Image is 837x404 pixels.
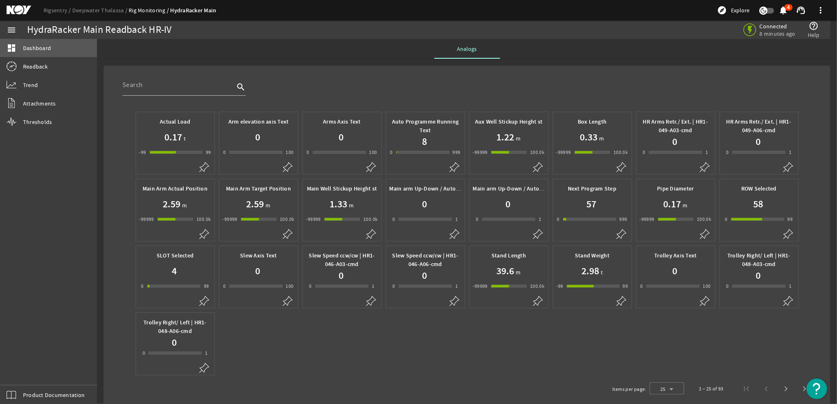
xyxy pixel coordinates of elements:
[672,135,677,148] h1: 0
[204,282,209,290] div: 99
[505,197,510,211] h1: 0
[726,118,792,134] b: HR Arms Retr./ Ext. | HR1-049-A06-cmd
[539,215,541,223] div: 1
[223,282,226,290] div: 0
[753,197,763,211] h1: 58
[643,148,646,156] div: 0
[264,201,270,209] span: m
[27,26,172,34] div: HydraRacker Main Readback HR-IV
[171,7,217,14] a: HydraRacker Main
[228,118,289,126] b: Arm elevation axis Text
[196,215,211,223] div: 100.0k
[779,6,788,15] button: 4
[286,148,294,156] div: 100
[323,118,361,126] b: Arms Axis Text
[620,215,627,223] div: 999
[657,185,694,193] b: Pipe Diameter
[23,44,51,52] span: Dashboard
[681,201,687,209] span: m
[556,148,571,156] div: -99999
[23,62,48,71] span: Readback
[530,282,544,290] div: 100.0k
[473,185,606,193] b: Main arm Up-Down / Auto speed | HR1-047-A06-cmd
[789,282,791,290] div: 1
[457,46,477,52] span: Analogs
[496,131,514,144] h1: 1.22
[307,185,377,193] b: Main Well Stickup Height st
[455,282,458,290] div: 1
[255,131,260,144] h1: 0
[143,185,208,193] b: Main Arm Actual Position
[309,282,312,290] div: 0
[788,215,793,223] div: 99
[7,25,16,35] mat-icon: menu
[475,118,543,126] b: Aux Well Stickup Height st
[613,148,628,156] div: 100.0k
[575,252,609,259] b: Stand Weight
[796,379,816,399] button: Last page
[164,131,182,144] h1: 0.17
[172,336,177,349] h1: 0
[779,5,789,15] mat-icon: notifications
[339,131,344,144] h1: 0
[697,215,711,223] div: 100.0k
[578,118,607,126] b: Box Length
[623,282,628,290] div: 99
[422,197,427,211] h1: 0
[756,269,761,282] h1: 0
[372,282,374,290] div: 1
[725,215,727,223] div: 0
[476,215,479,223] div: 0
[330,197,347,211] h1: 1.33
[139,148,146,156] div: -99
[143,319,207,335] b: Trolley Right/ Left | HR1-048-A06-cmd
[760,23,795,30] span: Connected
[139,215,154,223] div: -99999
[586,197,596,211] h1: 57
[726,282,729,290] div: 0
[205,349,208,357] div: 1
[206,148,211,156] div: 99
[23,99,56,108] span: Attachments
[612,385,646,393] div: Items per page:
[163,197,180,211] h1: 2.59
[514,134,521,142] span: m
[23,81,38,89] span: Trend
[422,269,427,282] h1: 0
[255,264,260,278] h1: 0
[143,349,145,357] div: 0
[789,148,791,156] div: 1
[796,5,806,15] mat-icon: support_agent
[760,30,795,37] span: 8 minutes ago
[580,131,597,144] h1: 0.33
[756,135,761,148] h1: 0
[223,215,237,223] div: -99999
[363,215,378,223] div: 100.0k
[129,7,170,14] a: Rig Monitoring
[473,148,488,156] div: -99999
[706,148,708,156] div: 1
[473,282,488,290] div: -99999
[809,21,819,31] mat-icon: help_outline
[226,185,291,193] b: Main Arm Target Position
[557,215,559,223] div: 0
[672,264,677,278] h1: 0
[369,148,377,156] div: 100
[390,185,523,193] b: Main arm Up-Down / Auto speed | HR1-047-A03-cmd
[640,282,643,290] div: 0
[280,215,294,223] div: 100.0k
[663,197,681,211] h1: 0.17
[180,201,187,209] span: m
[640,215,655,223] div: -99999
[731,6,749,14] span: Explore
[7,43,16,53] mat-icon: dashboard
[393,215,395,223] div: 0
[246,197,264,211] h1: 2.59
[514,268,521,276] span: m
[568,185,616,193] b: Next Program Step
[393,282,395,290] div: 0
[726,148,729,156] div: 0
[556,282,563,290] div: -99
[390,148,392,156] div: 0
[347,201,354,209] span: m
